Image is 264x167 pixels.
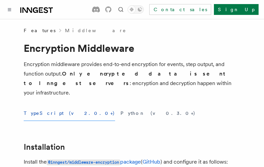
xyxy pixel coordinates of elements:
[24,42,240,54] h1: Encryption Middleware
[120,106,196,121] button: Python (v0.3.0+)
[117,5,125,14] button: Find something...
[24,106,115,121] button: TypeScript (v2.0.0+)
[149,4,211,15] a: Contact sales
[128,5,144,14] button: Toggle dark mode
[5,5,14,14] button: Toggle navigation
[24,142,65,152] a: Installation
[142,159,160,165] a: GitHub
[65,27,127,34] a: Middleware
[47,159,141,165] a: @inngest/middleware-encryptionpackage
[47,160,120,165] code: @inngest/middleware-encryption
[24,157,240,167] p: Install the ( ) and configure it as follows:
[214,4,259,15] a: Sign Up
[24,27,56,34] span: Features
[24,70,228,86] strong: Only encrypted data is sent to Inngest servers
[24,60,240,98] p: Encryption middleware provides end-to-end encryption for events, step output, and function output...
